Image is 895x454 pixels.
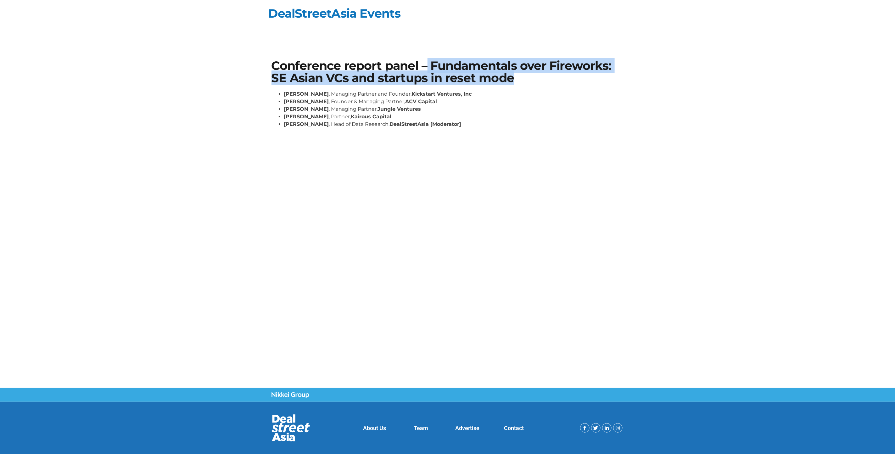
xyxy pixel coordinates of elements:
img: Nikkei Group [271,392,309,398]
strong: [PERSON_NAME] [284,106,329,112]
li: , Managing Partner, [284,105,624,113]
li: , Managing Partner and Founder, [284,90,624,98]
strong: Jungle Ventures [378,106,421,112]
strong: [PERSON_NAME] [284,91,329,97]
strong: [PERSON_NAME] [284,121,329,127]
a: DealStreetAsia Events [268,6,401,21]
a: Advertise [455,425,479,431]
a: Team [414,425,428,431]
li: , Founder & Managing Partner, [284,98,624,105]
li: , Head of Data Research, [284,121,624,128]
strong: Kickstart Ventures, Inc [412,91,472,97]
strong: [PERSON_NAME] [284,114,329,120]
li: , Partner, [284,113,624,121]
a: About Us [363,425,386,431]
strong: Kairous Capital [351,114,392,120]
strong: [PERSON_NAME] [284,98,329,104]
strong: ACV Capital [406,98,437,104]
a: Contact [504,425,524,431]
h1: Conference report panel – Fundamentals over Fireworks: SE Asian VCs and startups in reset mode [271,60,624,84]
strong: DealStreetAsia [Moderator] [390,121,461,127]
